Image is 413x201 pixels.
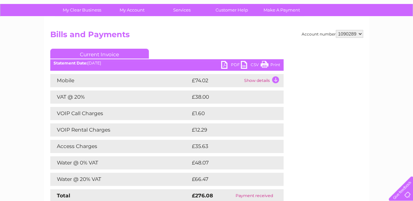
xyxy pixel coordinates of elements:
td: VAT @ 20% [50,90,190,104]
b: Statement Date: [54,61,87,65]
h2: Bills and Payments [50,30,363,42]
strong: Total [57,192,70,199]
td: VOIP Call Charges [50,107,190,120]
td: £48.07 [190,156,270,169]
a: Make A Payment [255,4,309,16]
a: Services [155,4,209,16]
a: PDF [221,61,241,70]
div: Account number [302,30,363,38]
a: My Account [105,4,159,16]
a: Telecoms [332,28,352,33]
td: £12.29 [190,123,270,137]
td: £35.63 [190,140,270,153]
td: Water @ 0% VAT [50,156,190,169]
a: Blog [356,28,365,33]
a: Current Invoice [50,49,149,59]
a: Customer Help [205,4,259,16]
td: £66.47 [190,173,270,186]
a: My Clear Business [55,4,109,16]
td: Water @ 20% VAT [50,173,190,186]
td: £1.60 [190,107,268,120]
strong: £276.08 [192,192,213,199]
img: logo.png [14,17,48,37]
a: Energy [314,28,328,33]
a: 0333 014 3131 [289,3,334,12]
a: Contact [369,28,385,33]
a: Print [261,61,280,70]
a: CSV [241,61,261,70]
td: Mobile [50,74,190,87]
a: Log out [391,28,407,33]
div: Clear Business is a trading name of Verastar Limited (registered in [GEOGRAPHIC_DATA] No. 3667643... [52,4,362,32]
td: £38.00 [190,90,271,104]
a: Water [297,28,310,33]
td: Show details [242,74,284,87]
td: Access Charges [50,140,190,153]
td: £74.02 [190,74,242,87]
div: [DATE] [50,61,284,65]
td: VOIP Rental Charges [50,123,190,137]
